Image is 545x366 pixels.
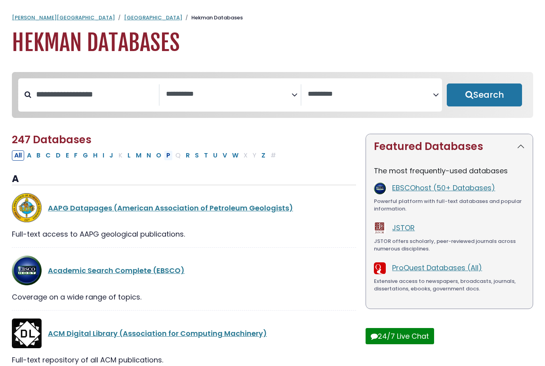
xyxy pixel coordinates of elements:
button: Filter Results I [100,150,107,161]
input: Search database by title or keyword [31,88,159,101]
textarea: Search [166,90,291,99]
span: 247 Databases [12,133,91,147]
nav: breadcrumb [12,14,533,22]
a: ProQuest Databases (All) [392,263,482,273]
div: JSTOR offers scholarly, peer-reviewed journals across numerous disciplines. [374,237,525,253]
button: Filter Results M [133,150,144,161]
div: Powerful platform with full-text databases and popular information. [374,197,525,213]
button: Filter Results G [80,150,90,161]
nav: Search filters [12,72,533,118]
button: Filter Results J [107,150,116,161]
h3: A [12,173,356,185]
button: Filter Results V [220,150,229,161]
a: AAPG Datapages (American Association of Petroleum Geologists) [48,203,293,213]
div: Extensive access to newspapers, broadcasts, journals, dissertations, ebooks, government docs. [374,277,525,293]
button: Filter Results O [154,150,164,161]
button: Filter Results E [63,150,71,161]
button: Filter Results L [125,150,133,161]
button: Filter Results N [144,150,153,161]
button: Filter Results H [91,150,100,161]
button: Filter Results B [34,150,43,161]
button: Filter Results W [230,150,241,161]
h1: Hekman Databases [12,30,533,56]
button: Filter Results U [211,150,220,161]
a: Academic Search Complete (EBSCO) [48,265,185,275]
button: Filter Results A [25,150,34,161]
a: [PERSON_NAME][GEOGRAPHIC_DATA] [12,14,115,21]
button: 24/7 Live Chat [366,328,434,344]
button: Filter Results C [43,150,53,161]
button: All [12,150,24,161]
div: Coverage on a wide range of topics. [12,292,356,302]
li: Hekman Databases [182,14,243,22]
textarea: Search [308,90,433,99]
a: ACM Digital Library (Association for Computing Machinery) [48,328,267,338]
button: Filter Results Z [259,150,268,161]
button: Filter Results S [192,150,201,161]
button: Submit for Search Results [447,83,522,106]
button: Filter Results F [72,150,80,161]
a: EBSCOhost (50+ Databases) [392,183,495,193]
p: The most frequently-used databases [374,165,525,176]
div: Alpha-list to filter by first letter of database name [12,150,279,160]
a: [GEOGRAPHIC_DATA] [124,14,182,21]
button: Filter Results T [202,150,210,161]
button: Filter Results P [164,150,173,161]
button: Filter Results R [183,150,192,161]
button: Featured Databases [366,134,533,159]
div: Full-text repository of all ACM publications. [12,355,356,365]
button: Filter Results D [53,150,63,161]
a: JSTOR [392,223,415,233]
div: Full-text access to AAPG geological publications. [12,229,356,239]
